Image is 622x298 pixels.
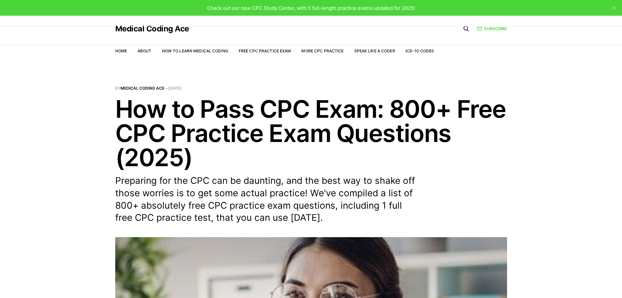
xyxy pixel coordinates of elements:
[477,26,507,32] a: Subscribe
[115,175,416,224] p: Preparing for the CPC can be daunting, and the best way to shake off those worries is to get some...
[516,266,622,298] iframe: portal-trigger
[239,48,291,53] a: Free CPC Practice Exam
[120,86,164,91] a: Medical Coding Ace
[168,86,182,91] time: [DATE]
[207,5,415,11] span: Check out our new CPC Study Center, with 5 full-length practice exams updated for 2025!
[406,48,434,53] a: ICD-10 Codes
[162,48,228,53] a: How to Learn Medical Coding
[115,25,189,33] a: Medical Coding Ace
[301,48,343,53] a: More CPC Practice
[115,97,507,169] h1: How to Pass CPC Exam: 800+ Free CPC Practice Exam Questions (2025)
[115,86,507,90] span: By —
[609,3,619,13] button: close
[354,48,395,53] a: Speak Like a Coder
[137,48,152,53] a: About
[115,48,127,53] a: Home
